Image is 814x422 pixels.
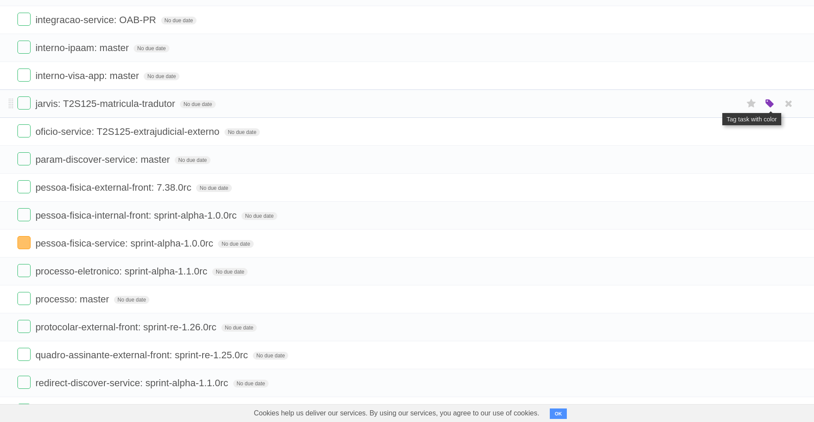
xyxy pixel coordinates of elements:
[245,405,548,422] span: Cookies help us deliver our services. By using our services, you agree to our use of cookies.
[35,126,221,137] span: oficio-service: T2S125-extrajudicial-externo
[114,296,149,304] span: No due date
[221,324,257,332] span: No due date
[35,322,219,333] span: protocolar-external-front: sprint-re-1.26.0rc
[134,45,169,52] span: No due date
[212,268,248,276] span: No due date
[17,13,31,26] label: Done
[35,377,230,388] span: redirect-discover-service: sprint-alpha-1.1.0rc
[743,96,760,111] label: Star task
[35,238,215,249] span: pessoa-fisica-service: sprint-alpha-1.0.0rc
[224,128,260,136] span: No due date
[218,240,253,248] span: No due date
[35,210,239,221] span: pessoa-fisica-internal-front: sprint-alpha-1.0.0rc
[35,182,193,193] span: pessoa-fisica-external-front: 7.38.0rc
[17,376,31,389] label: Done
[233,380,269,388] span: No due date
[253,352,288,360] span: No due date
[161,17,197,24] span: No due date
[175,156,210,164] span: No due date
[17,180,31,193] label: Done
[17,264,31,277] label: Done
[17,348,31,361] label: Done
[35,350,250,360] span: quadro-assinante-external-front: sprint-re-1.25.0rc
[35,42,131,53] span: interno-ipaam: master
[17,69,31,82] label: Done
[550,408,567,419] button: OK
[35,154,172,165] span: param-discover-service: master
[35,98,177,109] span: jarvis: T2S125-matricula-tradutor
[17,96,31,110] label: Done
[35,14,158,25] span: integracao-service: OAB-PR
[17,404,31,417] label: Done
[17,208,31,221] label: Done
[17,320,31,333] label: Done
[35,294,111,305] span: processo: master
[180,100,215,108] span: No due date
[17,41,31,54] label: Done
[17,124,31,137] label: Done
[144,72,179,80] span: No due date
[17,152,31,165] label: Done
[241,212,277,220] span: No due date
[35,70,141,81] span: interno-visa-app: master
[196,184,231,192] span: No due date
[35,266,210,277] span: processo-eletronico: sprint-alpha-1.1.0rc
[17,236,31,249] label: Done
[17,292,31,305] label: Done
